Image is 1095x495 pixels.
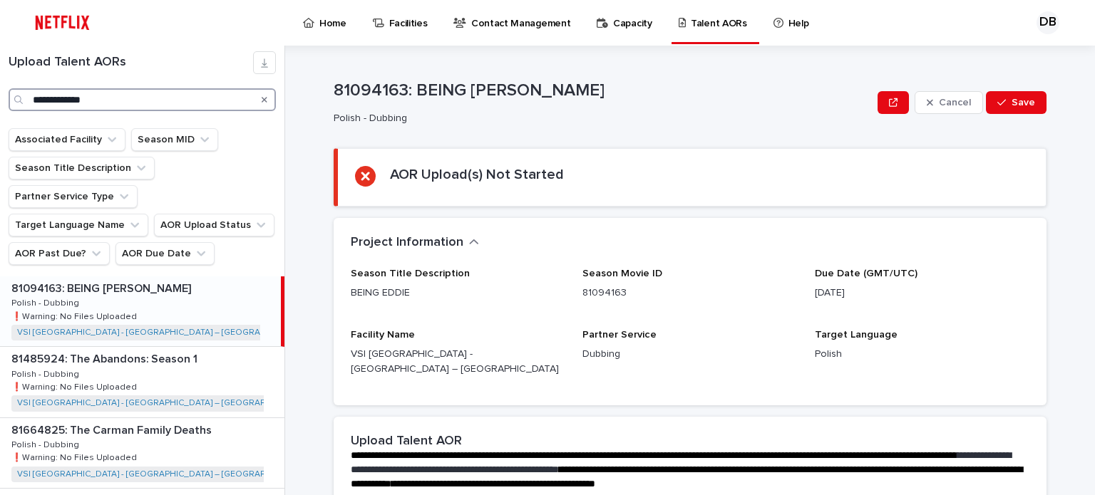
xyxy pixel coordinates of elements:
p: 81664825: The Carman Family Deaths [11,421,215,437]
span: Partner Service [582,330,657,340]
p: Polish [815,347,1029,362]
button: Cancel [915,91,983,114]
a: VSI [GEOGRAPHIC_DATA] - [GEOGRAPHIC_DATA] – [GEOGRAPHIC_DATA] [17,469,308,479]
p: Polish - Dubbing [11,296,82,308]
h2: AOR Upload(s) Not Started [390,166,564,183]
a: VSI [GEOGRAPHIC_DATA] - [GEOGRAPHIC_DATA] – [GEOGRAPHIC_DATA] [17,398,308,408]
span: Target Language [815,330,898,340]
p: [DATE] [815,286,1029,301]
p: ❗️Warning: No Files Uploaded [11,380,140,392]
p: Dubbing [582,347,797,362]
p: ❗️Warning: No Files Uploaded [11,309,140,322]
a: VSI [GEOGRAPHIC_DATA] - [GEOGRAPHIC_DATA] – [GEOGRAPHIC_DATA] [17,328,308,338]
p: Polish - Dubbing [334,113,866,125]
p: VSI [GEOGRAPHIC_DATA] - [GEOGRAPHIC_DATA] – [GEOGRAPHIC_DATA] [351,347,565,377]
span: Season Title Description [351,269,470,278]
p: 81485924: The Abandons: Season 1 [11,350,200,366]
button: Project Information [351,235,479,251]
div: DB [1037,11,1059,34]
button: AOR Due Date [115,242,215,265]
p: 81094163: BEING [PERSON_NAME] [11,279,194,296]
button: Target Language Name [9,214,148,236]
span: Facility Name [351,330,415,340]
img: ifQbXi3ZQGMSEF7WDB7W [29,9,96,37]
input: Search [9,88,276,111]
p: 81094163 [582,286,797,301]
button: Associated Facility [9,128,125,151]
span: Cancel [939,98,971,108]
button: Partner Service Type [9,185,138,208]
p: BEING EDDIE [351,286,565,301]
span: Season Movie ID [582,269,662,278]
h2: Project Information [351,235,463,251]
p: ❗️Warning: No Files Uploaded [11,450,140,463]
p: Polish - Dubbing [11,367,82,380]
button: Season MID [131,128,218,151]
p: 81094163: BEING [PERSON_NAME] [334,80,872,101]
h2: Upload Talent AOR [351,434,462,449]
button: Season Title Description [9,157,155,179]
button: AOR Upload Status [154,214,274,236]
button: Save [986,91,1047,114]
p: Polish - Dubbing [11,437,82,450]
h1: Upload Talent AORs [9,55,253,71]
span: Due Date (GMT/UTC) [815,269,917,278]
span: Save [1012,98,1035,108]
button: AOR Past Due? [9,242,110,265]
